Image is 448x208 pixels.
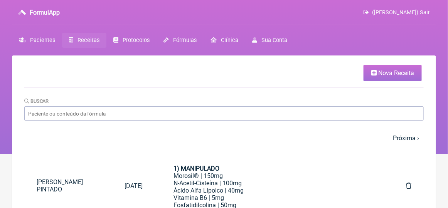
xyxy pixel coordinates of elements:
[30,9,60,16] h3: FormulApp
[173,37,197,44] span: Fórmulas
[173,179,375,187] div: N-Acetil-Cisteína | 100mg
[245,33,294,48] a: Sua Conta
[24,98,49,104] label: Buscar
[157,33,204,48] a: Fórmulas
[123,37,150,44] span: Protocolos
[173,194,375,201] div: Vitamina B6 | 5mg
[204,33,245,48] a: Clínica
[77,37,99,44] span: Receitas
[106,33,157,48] a: Protocolos
[173,165,219,172] strong: 1) MANIPULADO
[24,106,424,121] input: Paciente ou conteúdo da fórmula
[62,33,106,48] a: Receitas
[12,33,62,48] a: Pacientes
[24,130,424,146] nav: pager
[364,65,422,81] a: Nova Receita
[261,37,287,44] span: Sua Conta
[378,69,414,77] span: Nova Receita
[173,187,375,194] div: Ácido Alfa Lipoico | 40mg
[221,37,238,44] span: Clínica
[372,9,430,16] span: ([PERSON_NAME]) Sair
[393,134,419,142] a: Próxima ›
[24,172,112,199] a: [PERSON_NAME] PINTADO
[112,176,155,196] a: [DATE]
[30,37,55,44] span: Pacientes
[364,9,430,16] a: ([PERSON_NAME]) Sair
[173,172,375,179] div: Morosil® | 150mg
